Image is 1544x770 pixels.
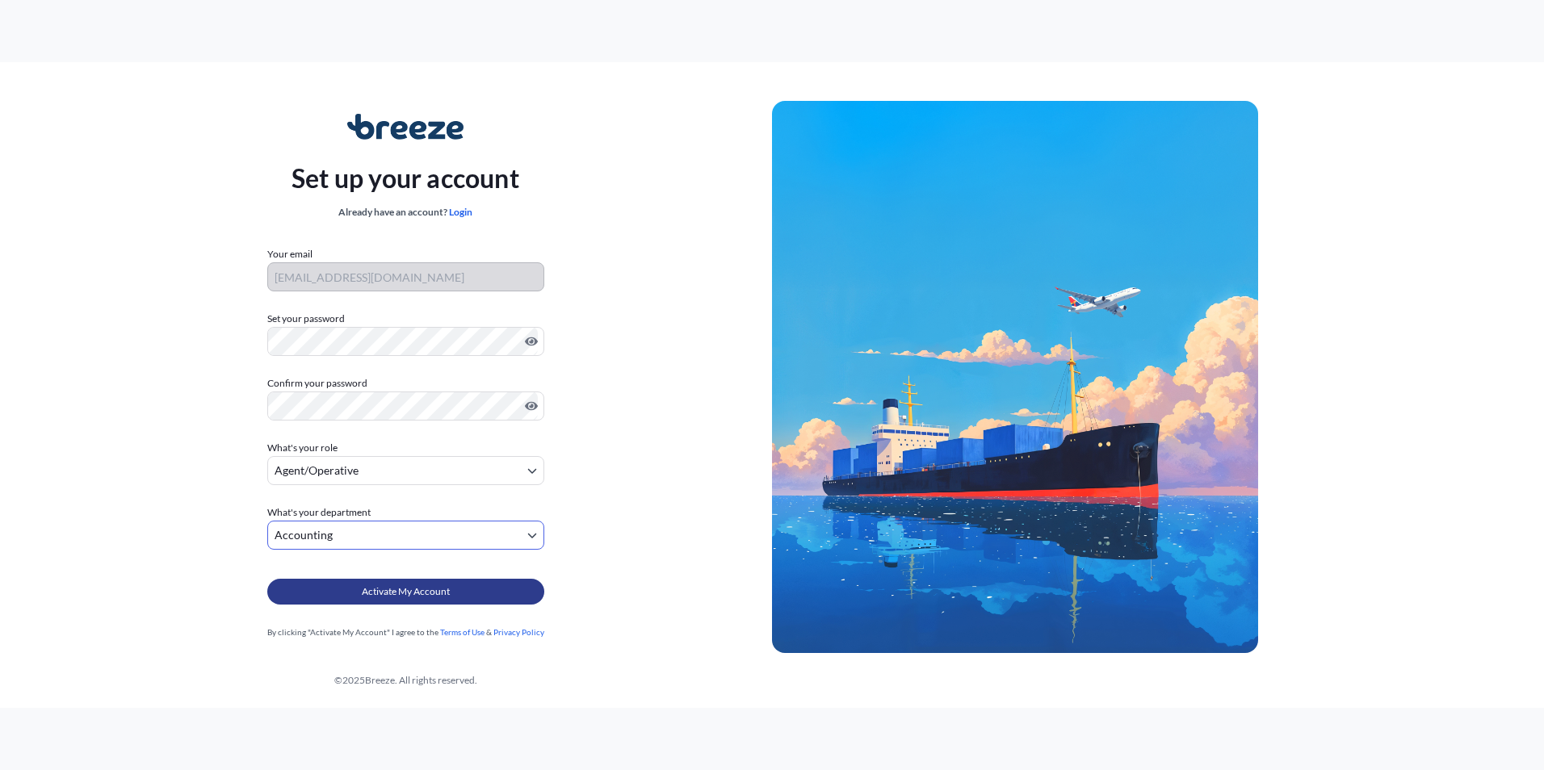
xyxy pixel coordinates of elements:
[267,504,371,521] span: What's your department
[267,440,338,456] span: What's your role
[267,246,313,262] label: Your email
[292,204,519,220] div: Already have an account?
[440,627,485,637] a: Terms of Use
[525,400,538,412] button: Show password
[275,527,333,543] span: Accounting
[493,627,544,637] a: Privacy Policy
[449,206,472,218] a: Login
[267,521,544,550] button: Accounting
[267,456,544,485] button: Agent/Operative
[267,579,544,605] button: Activate My Account
[347,114,464,140] img: Breeze
[362,584,450,600] span: Activate My Account
[267,375,544,391] label: Confirm your password
[267,262,544,291] input: Your email address
[39,672,772,688] div: © 2025 Breeze. All rights reserved.
[275,462,359,479] span: Agent/Operative
[772,101,1258,653] img: Ship illustration
[267,311,544,327] label: Set your password
[525,335,538,348] button: Show password
[267,624,544,640] div: By clicking "Activate My Account" I agree to the &
[292,159,519,198] p: Set up your account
